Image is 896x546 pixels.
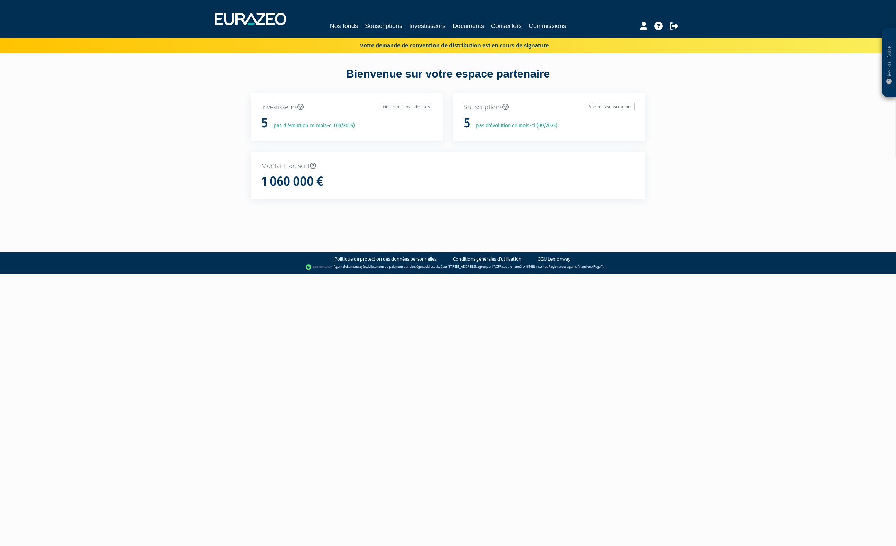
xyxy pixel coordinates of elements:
a: Documents [453,21,484,31]
a: Nos fonds [330,21,358,31]
a: Gérer mes investisseurs [381,103,432,110]
div: - Agent de (établissement de paiement dont le siège social est situé au [STREET_ADDRESS], agréé p... [7,264,889,271]
p: Souscriptions [464,103,635,112]
p: pas d'évolution ce mois-ci (09/2025) [269,122,355,130]
a: Souscriptions [365,21,402,31]
h1: 5 [464,116,470,130]
div: Bienvenue sur votre espace partenaire [245,66,651,93]
p: Investisseurs [261,103,432,112]
a: Lemonway [347,265,363,269]
p: Montant souscrit [261,162,635,171]
a: CGU Lemonway [538,256,571,262]
a: Politique de protection des données personnelles [334,256,437,262]
a: Commissions [529,21,566,31]
a: Registre des agents financiers (Regafi) [549,265,603,269]
img: logo-lemonway.png [306,264,332,271]
h1: 1 060 000 € [261,174,323,189]
a: Investisseurs [409,21,446,31]
a: Conditions générales d'utilisation [453,256,521,262]
p: pas d'évolution ce mois-ci (09/2025) [471,122,557,130]
a: Conseillers [491,21,522,31]
p: Besoin d'aide ? [885,31,893,94]
h1: 5 [261,116,268,130]
p: Votre demande de convention de distribution est en cours de signature [340,40,549,50]
a: Voir mes souscriptions [587,103,635,110]
img: 1732889491-logotype_eurazeo_blanc_rvb.png [215,13,286,25]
